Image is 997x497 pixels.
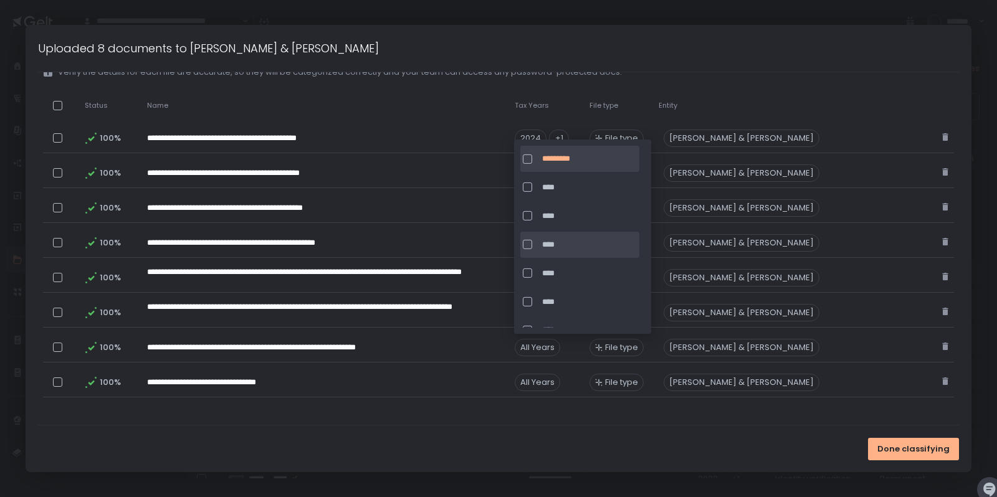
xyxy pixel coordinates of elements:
[605,133,638,144] span: File type
[664,304,819,321] div: [PERSON_NAME] & [PERSON_NAME]
[38,40,379,57] h1: Uploaded 8 documents to [PERSON_NAME] & [PERSON_NAME]
[85,101,108,110] span: Status
[549,130,569,147] span: +1
[100,342,120,353] span: 100%
[605,342,638,353] span: File type
[659,101,677,110] span: Entity
[100,307,120,318] span: 100%
[664,339,819,356] div: [PERSON_NAME] & [PERSON_NAME]
[100,133,120,144] span: 100%
[515,374,560,391] span: All Years
[58,67,622,78] span: Verify the details for each file are accurate, so they will be categorized correctly and your tea...
[664,164,819,182] div: [PERSON_NAME] & [PERSON_NAME]
[664,269,819,286] div: [PERSON_NAME] & [PERSON_NAME]
[100,168,120,179] span: 100%
[515,101,549,110] span: Tax Years
[589,101,618,110] span: File type
[664,199,819,217] div: [PERSON_NAME] & [PERSON_NAME]
[100,272,120,283] span: 100%
[664,234,819,252] div: [PERSON_NAME] & [PERSON_NAME]
[664,374,819,391] div: [PERSON_NAME] & [PERSON_NAME]
[100,202,120,214] span: 100%
[515,339,560,356] span: All Years
[664,130,819,147] div: [PERSON_NAME] & [PERSON_NAME]
[605,377,638,388] span: File type
[100,377,120,388] span: 100%
[877,443,950,455] span: Done classifying
[868,438,959,460] button: Done classifying
[100,237,120,249] span: 100%
[147,101,168,110] span: Name
[515,130,546,147] span: 2024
